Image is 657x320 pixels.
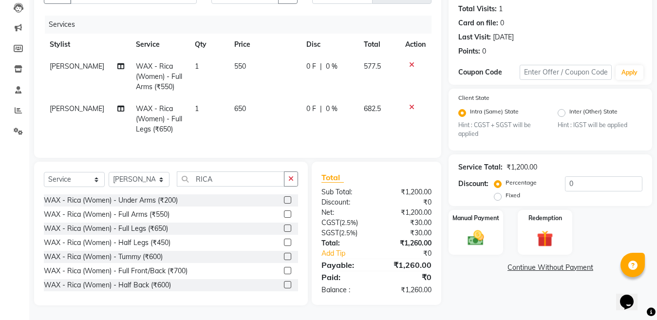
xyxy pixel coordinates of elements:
[458,121,543,139] small: Hint : CGST + SGST will be applied
[506,178,537,187] label: Percentage
[44,252,163,262] div: WAX - Rica (Women) - Tummy (₹600)
[387,248,439,259] div: ₹0
[558,121,642,130] small: Hint : IGST will be applied
[314,259,376,271] div: Payable:
[520,65,612,80] input: Enter Offer / Coupon Code
[234,104,246,113] span: 650
[44,266,188,276] div: WAX - Rica (Women) - Full Front/Back (₹700)
[326,104,338,114] span: 0 %
[314,271,376,283] div: Paid:
[314,218,376,228] div: ( )
[44,280,171,290] div: WAX - Rica (Women) - Half Back (₹600)
[326,61,338,72] span: 0 %
[314,207,376,218] div: Net:
[314,187,376,197] div: Sub Total:
[314,197,376,207] div: Discount:
[376,207,439,218] div: ₹1,200.00
[569,107,618,119] label: Inter (Other) State
[228,34,300,56] th: Price
[493,32,514,42] div: [DATE]
[376,228,439,238] div: ₹30.00
[376,259,439,271] div: ₹1,260.00
[195,62,199,71] span: 1
[458,179,488,189] div: Discount:
[376,238,439,248] div: ₹1,260.00
[458,4,497,14] div: Total Visits:
[321,172,344,183] span: Total
[364,104,381,113] span: 682.5
[458,162,503,172] div: Service Total:
[364,62,381,71] span: 577.5
[314,285,376,295] div: Balance :
[532,228,558,248] img: _gift.svg
[50,62,104,71] span: [PERSON_NAME]
[451,263,650,273] a: Continue Without Payment
[458,46,480,56] div: Points:
[314,248,387,259] a: Add Tip
[376,187,439,197] div: ₹1,200.00
[300,34,358,56] th: Disc
[136,62,182,91] span: WAX - Rica (Women) - Full Arms (₹550)
[44,195,178,206] div: WAX - Rica (Women) - Under Arms (₹200)
[320,61,322,72] span: |
[499,4,503,14] div: 1
[234,62,246,71] span: 550
[44,224,168,234] div: WAX - Rica (Women) - Full Legs (₹650)
[376,285,439,295] div: ₹1,260.00
[45,16,439,34] div: Services
[130,34,189,56] th: Service
[507,162,537,172] div: ₹1,200.00
[306,61,316,72] span: 0 F
[321,218,339,227] span: CGST
[341,229,356,237] span: 2.5%
[195,104,199,113] span: 1
[458,18,498,28] div: Card on file:
[458,94,489,102] label: Client State
[341,219,356,226] span: 2.5%
[50,104,104,113] span: [PERSON_NAME]
[321,228,339,237] span: SGST
[320,104,322,114] span: |
[376,197,439,207] div: ₹0
[44,209,169,220] div: WAX - Rica (Women) - Full Arms (₹550)
[189,34,228,56] th: Qty
[506,191,520,200] label: Fixed
[44,34,130,56] th: Stylist
[306,104,316,114] span: 0 F
[528,214,562,223] label: Redemption
[136,104,182,133] span: WAX - Rica (Women) - Full Legs (₹650)
[458,32,491,42] div: Last Visit:
[616,65,643,80] button: Apply
[314,228,376,238] div: ( )
[376,271,439,283] div: ₹0
[358,34,399,56] th: Total
[376,218,439,228] div: ₹30.00
[314,238,376,248] div: Total:
[177,171,284,187] input: Search or Scan
[463,228,489,247] img: _cash.svg
[500,18,504,28] div: 0
[616,281,647,310] iframe: chat widget
[470,107,519,119] label: Intra (Same) State
[399,34,432,56] th: Action
[458,67,520,77] div: Coupon Code
[482,46,486,56] div: 0
[44,238,170,248] div: WAX - Rica (Women) - Half Legs (₹450)
[452,214,499,223] label: Manual Payment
